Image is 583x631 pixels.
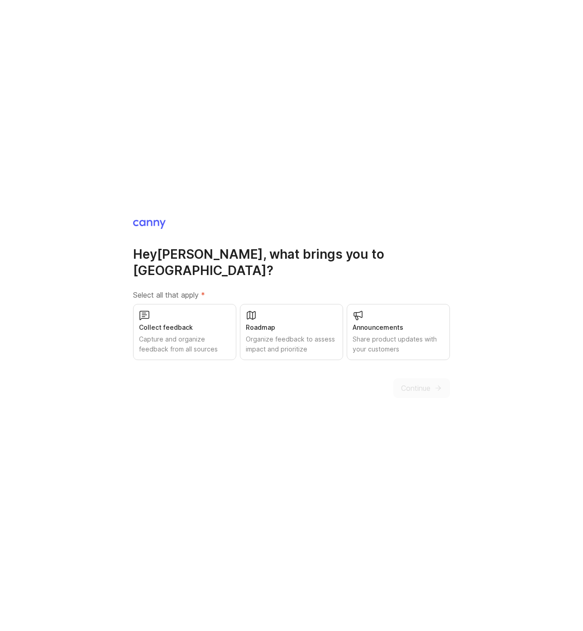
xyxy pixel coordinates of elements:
[246,334,337,354] div: Organize feedback to assess impact and prioritize
[353,323,444,332] div: Announcements
[133,220,166,229] img: Canny Home
[240,304,343,360] button: RoadmapOrganize feedback to assess impact and prioritize
[139,334,230,354] div: Capture and organize feedback from all sources
[133,304,236,360] button: Collect feedbackCapture and organize feedback from all sources
[347,304,450,360] button: AnnouncementsShare product updates with your customers
[246,323,337,332] div: Roadmap
[133,246,450,279] h1: Hey [PERSON_NAME] , what brings you to [GEOGRAPHIC_DATA]?
[353,334,444,354] div: Share product updates with your customers
[139,323,230,332] div: Collect feedback
[133,289,450,300] label: Select all that apply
